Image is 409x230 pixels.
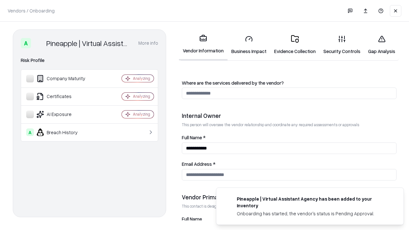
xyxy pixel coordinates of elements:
[133,94,150,99] div: Analyzing
[182,135,397,140] label: Full Name *
[26,75,103,82] div: Company Maturity
[224,195,232,203] img: trypineapple.com
[179,29,228,60] a: Vendor Information
[228,30,270,60] a: Business Impact
[8,7,55,14] p: Vendors / Onboarding
[270,30,320,60] a: Evidence Collection
[133,76,150,81] div: Analyzing
[182,162,397,166] label: Email Address *
[237,210,388,217] div: Onboarding has started, the vendor's status is Pending Approval.
[182,112,397,119] div: Internal Owner
[26,128,103,136] div: Breach History
[182,217,397,221] label: Full Name
[133,111,150,117] div: Analyzing
[237,195,388,209] div: Pineapple | Virtual Assistant Agency has been added to your inventory
[320,30,364,60] a: Security Controls
[26,128,34,136] div: A
[364,30,399,60] a: Gap Analysis
[182,193,397,201] div: Vendor Primary Contact
[138,37,158,49] button: More info
[26,93,103,100] div: Certificates
[46,38,131,48] div: Pineapple | Virtual Assistant Agency
[182,80,397,85] label: Where are the services delivered by the vendor?
[26,111,103,118] div: AI Exposure
[182,122,397,127] p: This person will oversee the vendor relationship and coordinate any required assessments or appro...
[34,38,44,48] img: Pineapple | Virtual Assistant Agency
[21,38,31,48] div: A
[21,57,158,64] div: Risk Profile
[182,203,397,209] p: This contact is designated to receive the assessment request from Shift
